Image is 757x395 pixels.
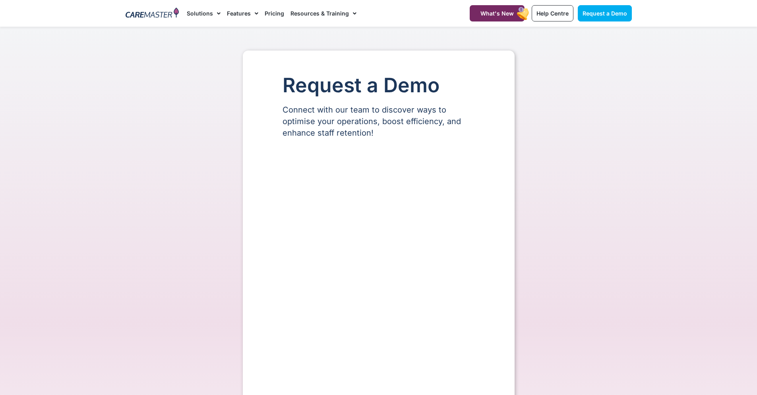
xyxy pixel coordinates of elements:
[283,104,475,139] p: Connect with our team to discover ways to optimise your operations, boost efficiency, and enhance...
[480,10,514,17] span: What's New
[532,5,573,21] a: Help Centre
[536,10,569,17] span: Help Centre
[470,5,525,21] a: What's New
[578,5,632,21] a: Request a Demo
[583,10,627,17] span: Request a Demo
[126,8,179,19] img: CareMaster Logo
[283,74,475,96] h1: Request a Demo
